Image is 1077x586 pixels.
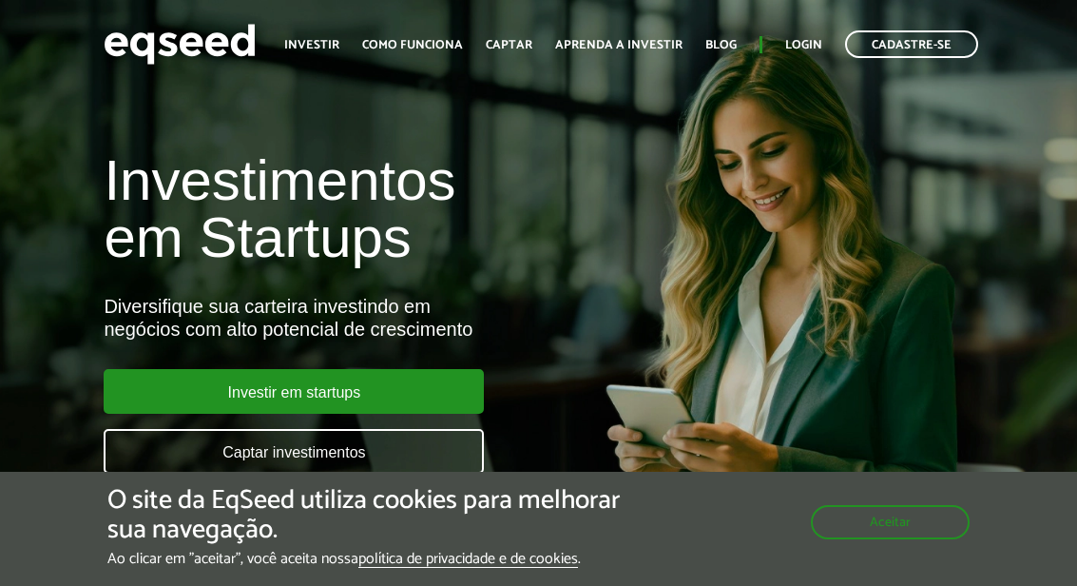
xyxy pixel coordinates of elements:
a: Login [785,39,822,51]
h1: Investimentos em Startups [104,152,614,266]
div: Diversifique sua carteira investindo em negócios com alto potencial de crescimento [104,295,614,341]
a: Como funciona [362,39,463,51]
a: política de privacidade e de cookies [358,552,578,568]
a: Investir [284,39,339,51]
img: EqSeed [104,19,256,69]
p: Ao clicar em "aceitar", você aceita nossa . [107,550,625,568]
a: Blog [705,39,737,51]
a: Investir em startups [104,369,484,414]
button: Aceitar [811,505,970,539]
h5: O site da EqSeed utiliza cookies para melhorar sua navegação. [107,486,625,545]
a: Captar [486,39,532,51]
a: Cadastre-se [845,30,978,58]
a: Captar investimentos [104,429,484,474]
a: Aprenda a investir [555,39,683,51]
